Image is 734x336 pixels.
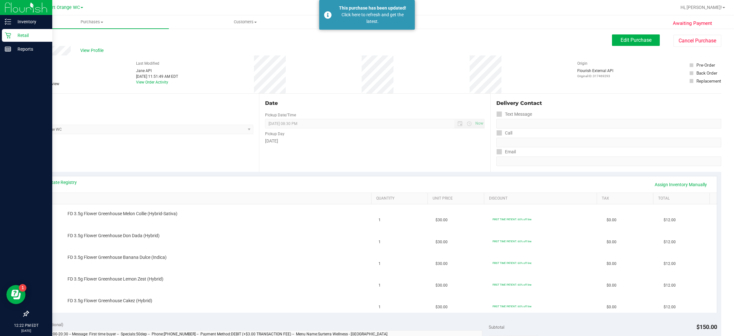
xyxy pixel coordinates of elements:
[3,323,49,328] p: 12:22 PM EDT
[680,5,722,10] span: Hi, [PERSON_NAME]!
[673,35,721,47] button: Cancel Purchase
[5,46,11,52] inline-svg: Reports
[376,196,425,201] a: Quantity
[15,15,169,29] a: Purchases
[496,147,516,157] label: Email
[664,304,676,310] span: $12.00
[696,78,721,84] div: Replacement
[435,261,448,267] span: $30.00
[607,261,616,267] span: $0.00
[607,217,616,223] span: $0.00
[496,99,721,107] div: Delivery Contact
[265,131,284,137] label: Pickup Day
[577,68,613,78] div: Flourish External API
[612,34,660,46] button: Edit Purchase
[378,304,381,310] span: 1
[378,282,381,289] span: 1
[136,68,178,74] div: Jane API
[3,328,49,333] p: [DATE]
[435,217,448,223] span: $30.00
[11,18,49,26] p: Inventory
[5,32,11,39] inline-svg: Retail
[607,239,616,245] span: $0.00
[493,261,531,265] span: FIRST TIME PATIENT: 60% off line
[68,254,167,260] span: FD 3.5g Flower Greenhouse Banana Dulce (Indica)
[136,61,159,66] label: Last Modified
[68,233,160,239] span: FD 3.5g Flower Greenhouse Don Dada (Hybrid)
[68,211,177,217] span: FD 3.5g Flower Greenhouse Melon Collie (Hybrid-Sativa)
[621,37,651,43] span: Edit Purchase
[489,325,504,330] span: Subtotal
[47,5,80,10] span: Port Orange WC
[265,112,296,118] label: Pickup Date/Time
[607,304,616,310] span: $0.00
[673,20,712,27] span: Awaiting Payment
[136,80,168,84] a: View Order Activity
[68,298,152,304] span: FD 3.5g Flower Greenhouse Cakez (Hybrid)
[493,283,531,286] span: FIRST TIME PATIENT: 60% off line
[607,282,616,289] span: $0.00
[664,282,676,289] span: $12.00
[577,61,587,66] label: Origin
[335,5,410,11] div: This purchase has been updated!
[80,47,106,54] span: View Profile
[696,70,717,76] div: Back Order
[265,138,484,144] div: [DATE]
[6,285,25,304] iframe: Resource center
[435,239,448,245] span: $30.00
[378,261,381,267] span: 1
[435,304,448,310] span: $30.00
[169,15,322,29] a: Customers
[378,217,381,223] span: 1
[136,74,178,79] div: [DATE] 11:51:49 AM EDT
[696,62,715,68] div: Pre-Order
[496,110,532,119] label: Text Message
[28,99,253,107] div: Location
[335,11,410,25] div: Click here to refresh and get the latest.
[68,276,163,282] span: FD 3.5g Flower Greenhouse Lemon Zest (Hybrid)
[435,282,448,289] span: $30.00
[664,217,676,223] span: $12.00
[496,128,512,138] label: Call
[265,99,484,107] div: Date
[493,305,531,308] span: FIRST TIME PATIENT: 60% off line
[493,240,531,243] span: FIRST TIME PATIENT: 60% off line
[433,196,481,201] a: Unit Price
[496,138,721,147] input: Format: (999) 999-9999
[38,196,369,201] a: SKU
[577,74,613,78] p: Original ID: 317469293
[493,218,531,221] span: FIRST TIME PATIENT: 60% off line
[11,32,49,39] p: Retail
[496,119,721,128] input: Format: (999) 999-9999
[5,18,11,25] inline-svg: Inventory
[664,261,676,267] span: $12.00
[696,324,717,330] span: $150.00
[658,196,707,201] a: Total
[169,19,322,25] span: Customers
[489,196,594,201] a: Discount
[602,196,651,201] a: Tax
[39,179,77,186] a: View State Registry
[651,179,711,190] a: Assign Inventory Manually
[11,45,49,53] p: Reports
[664,239,676,245] span: $12.00
[19,284,26,292] iframe: Resource center unread badge
[15,19,169,25] span: Purchases
[378,239,381,245] span: 1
